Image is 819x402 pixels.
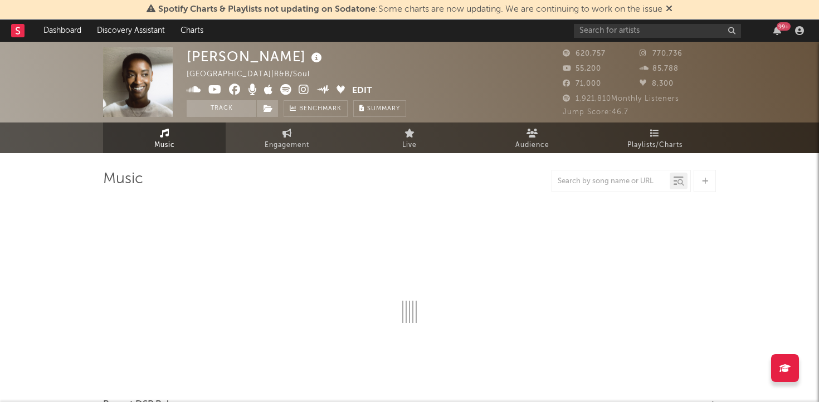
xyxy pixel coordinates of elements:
span: Live [402,139,417,152]
button: Track [187,100,256,117]
span: Engagement [265,139,309,152]
input: Search by song name or URL [552,177,670,186]
span: 770,736 [640,50,682,57]
button: Summary [353,100,406,117]
span: Jump Score: 46.7 [563,109,628,116]
span: Benchmark [299,102,342,116]
a: Live [348,122,471,153]
button: Edit [352,84,372,98]
a: Dashboard [36,19,89,42]
a: Playlists/Charts [593,122,716,153]
input: Search for artists [574,24,741,38]
a: Music [103,122,226,153]
span: : Some charts are now updating. We are continuing to work on the issue [158,5,662,14]
a: Audience [471,122,593,153]
a: Discovery Assistant [89,19,173,42]
div: [GEOGRAPHIC_DATA] | R&B/Soul [187,68,323,81]
a: Engagement [226,122,348,153]
span: Spotify Charts & Playlists not updating on Sodatone [158,5,376,14]
a: Charts [173,19,211,42]
span: Audience [515,139,549,152]
a: Benchmark [284,100,348,117]
span: Playlists/Charts [627,139,682,152]
span: 620,757 [563,50,606,57]
span: 8,300 [640,80,674,87]
span: 55,200 [563,65,601,72]
span: 1,921,810 Monthly Listeners [563,95,679,102]
span: Summary [367,106,400,112]
div: [PERSON_NAME] [187,47,325,66]
span: 71,000 [563,80,601,87]
button: 99+ [773,26,781,35]
span: 85,788 [640,65,679,72]
span: Music [154,139,175,152]
span: Dismiss [666,5,672,14]
div: 99 + [777,22,791,31]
